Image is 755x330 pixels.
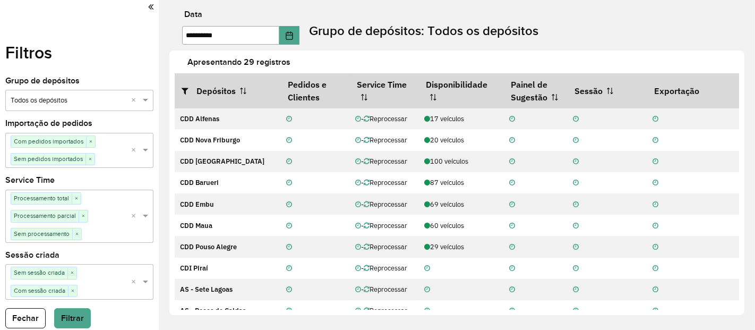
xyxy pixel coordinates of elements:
strong: CDD Embu [180,200,214,209]
strong: CDD Barueri [180,178,219,187]
span: × [68,286,77,297]
i: Não realizada [509,158,515,165]
i: Não realizada [355,180,361,187]
span: × [85,154,95,165]
strong: AS - Poços de Caldas [180,306,246,315]
i: Não realizada [286,244,292,251]
span: × [67,268,76,278]
span: - Reprocessar [361,200,407,209]
th: Service Time [350,73,419,108]
strong: CDD Alfenas [180,114,219,123]
i: Não realizada [286,137,292,144]
i: Não realizada [424,286,430,293]
span: Processamento parcial [11,210,79,221]
i: Não realizada [509,244,515,251]
i: Não realizada [653,116,658,123]
i: Não realizada [355,308,361,315]
span: Clear all [131,211,140,222]
label: Sessão criada [5,249,59,261]
i: Não realizada [573,116,579,123]
span: - Reprocessar [361,285,407,294]
i: Não realizada [653,158,658,165]
div: 17 veículos [424,114,498,124]
i: Não realizada [509,116,515,123]
span: - Reprocessar [361,114,407,123]
i: Não realizada [355,137,361,144]
th: Disponibilidade [419,73,504,108]
label: Filtros [5,40,52,65]
span: Com sessão criada [11,285,68,296]
i: Não realizada [573,158,579,165]
span: - Reprocessar [361,306,407,315]
span: Sem sessão criada [11,267,67,278]
i: Não realizada [573,223,579,230]
i: Não realizada [355,223,361,230]
i: Não realizada [286,180,292,187]
i: Não realizada [286,223,292,230]
span: - Reprocessar [361,157,407,166]
span: - Reprocessar [361,221,407,230]
i: Não realizada [653,286,658,293]
div: 87 veículos [424,177,498,188]
th: Exportação [647,73,753,108]
i: Não realizada [286,158,292,165]
strong: CDD [GEOGRAPHIC_DATA] [180,157,264,166]
i: Não realizada [573,180,579,187]
i: Não realizada [286,286,292,293]
i: Não realizada [355,244,361,251]
span: Clear all [131,95,140,106]
span: Sem pedidos importados [11,154,85,164]
label: Data [184,8,202,21]
strong: CDD Pouso Alegre [180,242,237,251]
button: Filtrar [54,308,91,328]
i: Não realizada [573,137,579,144]
i: Não realizada [573,286,579,293]
i: Não realizada [286,201,292,208]
strong: CDI Piraí [180,264,208,273]
strong: CDD Maua [180,221,212,230]
span: - Reprocessar [361,242,407,251]
i: Não realizada [509,308,515,315]
i: Não realizada [573,265,579,272]
i: Não realizada [573,244,579,251]
i: Abrir/fechar filtros [182,87,196,95]
span: - Reprocessar [361,264,407,273]
i: Não realizada [653,201,658,208]
i: Não realizada [286,308,292,315]
i: Não realizada [653,244,658,251]
label: Grupo de depósitos [5,74,80,87]
i: Não realizada [355,265,361,272]
span: × [72,193,81,204]
label: Service Time [5,174,55,187]
i: Não realizada [509,265,515,272]
button: Fechar [5,308,46,328]
div: 60 veículos [424,221,498,231]
i: Não realizada [355,286,361,293]
span: - Reprocessar [361,136,407,145]
i: Não realizada [424,265,430,272]
i: Não realizada [653,223,658,230]
span: Sem processamento [11,229,72,239]
i: Não realizada [653,308,658,315]
span: Processamento total [11,193,72,204]
label: Importação de pedidos [5,117,92,130]
span: × [79,211,88,222]
th: Pedidos e Clientes [281,73,350,108]
i: Não realizada [509,180,515,187]
span: Com pedidos importados [11,136,86,147]
i: Não realizada [424,308,430,315]
button: Choose Date [279,26,299,45]
i: Não realizada [573,201,579,208]
i: Não realizada [653,180,658,187]
i: Não realizada [355,201,361,208]
span: - Reprocessar [361,178,407,187]
i: Não realizada [653,265,658,272]
div: 20 veículos [424,135,498,145]
strong: AS - Sete Lagoas [180,285,233,294]
th: Sessão [568,73,647,108]
i: Não realizada [509,201,515,208]
i: Não realizada [509,223,515,230]
i: Não realizada [653,137,658,144]
span: × [86,137,95,147]
div: 100 veículos [424,156,498,166]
